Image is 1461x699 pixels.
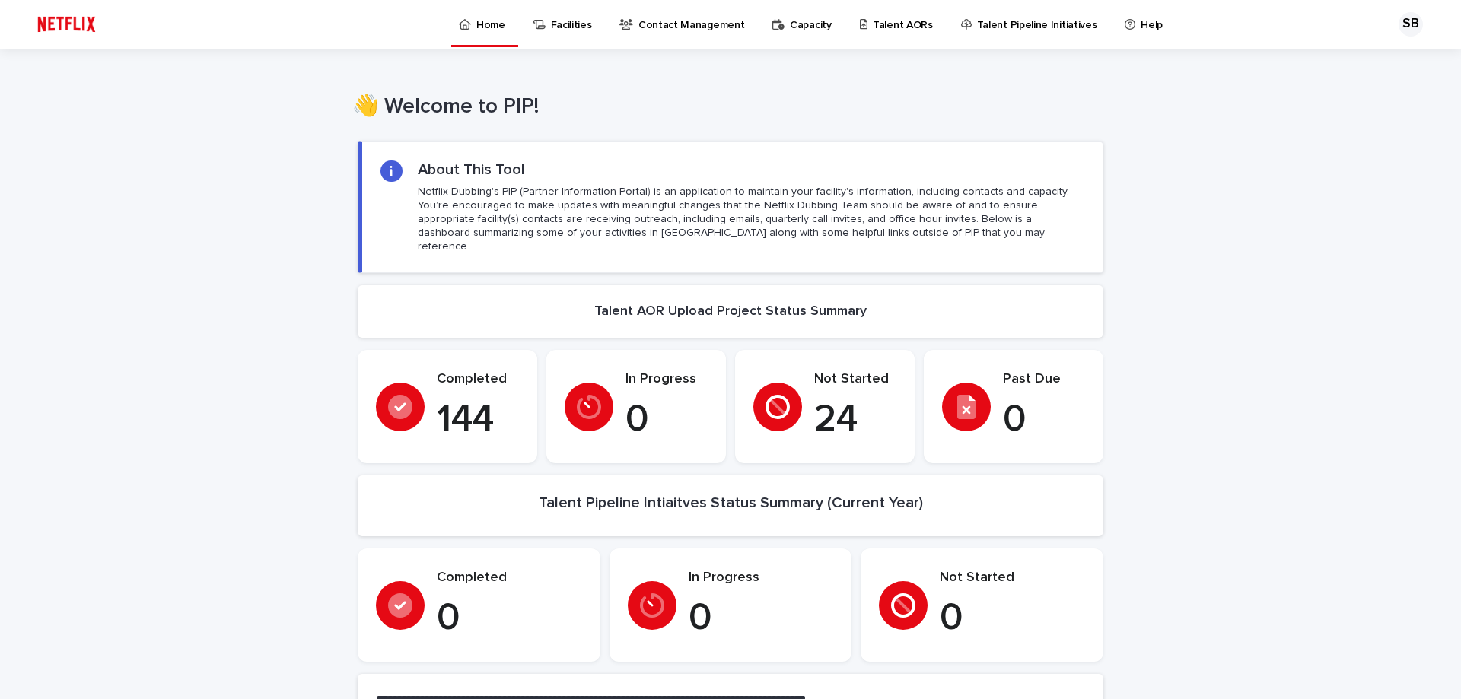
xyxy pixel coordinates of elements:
p: In Progress [689,570,834,586]
p: Netflix Dubbing's PIP (Partner Information Portal) is an application to maintain your facility's ... [418,185,1084,254]
p: In Progress [625,371,708,388]
p: 0 [1003,397,1085,443]
img: ifQbXi3ZQGMSEF7WDB7W [30,9,103,40]
h2: Talent Pipeline Intiaitves Status Summary (Current Year) [539,494,923,512]
p: Past Due [1003,371,1085,388]
h1: 👋 Welcome to PIP! [352,94,1098,120]
p: Completed [437,371,519,388]
h2: Talent AOR Upload Project Status Summary [594,303,867,320]
h2: About This Tool [418,160,525,179]
p: 0 [437,596,582,641]
div: SB [1399,12,1423,37]
p: 0 [689,596,834,641]
p: Completed [437,570,582,586]
p: 24 [814,397,896,443]
p: 0 [625,397,708,443]
p: 0 [940,596,1085,641]
p: Not Started [940,570,1085,586]
p: 144 [437,397,519,443]
p: Not Started [814,371,896,388]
